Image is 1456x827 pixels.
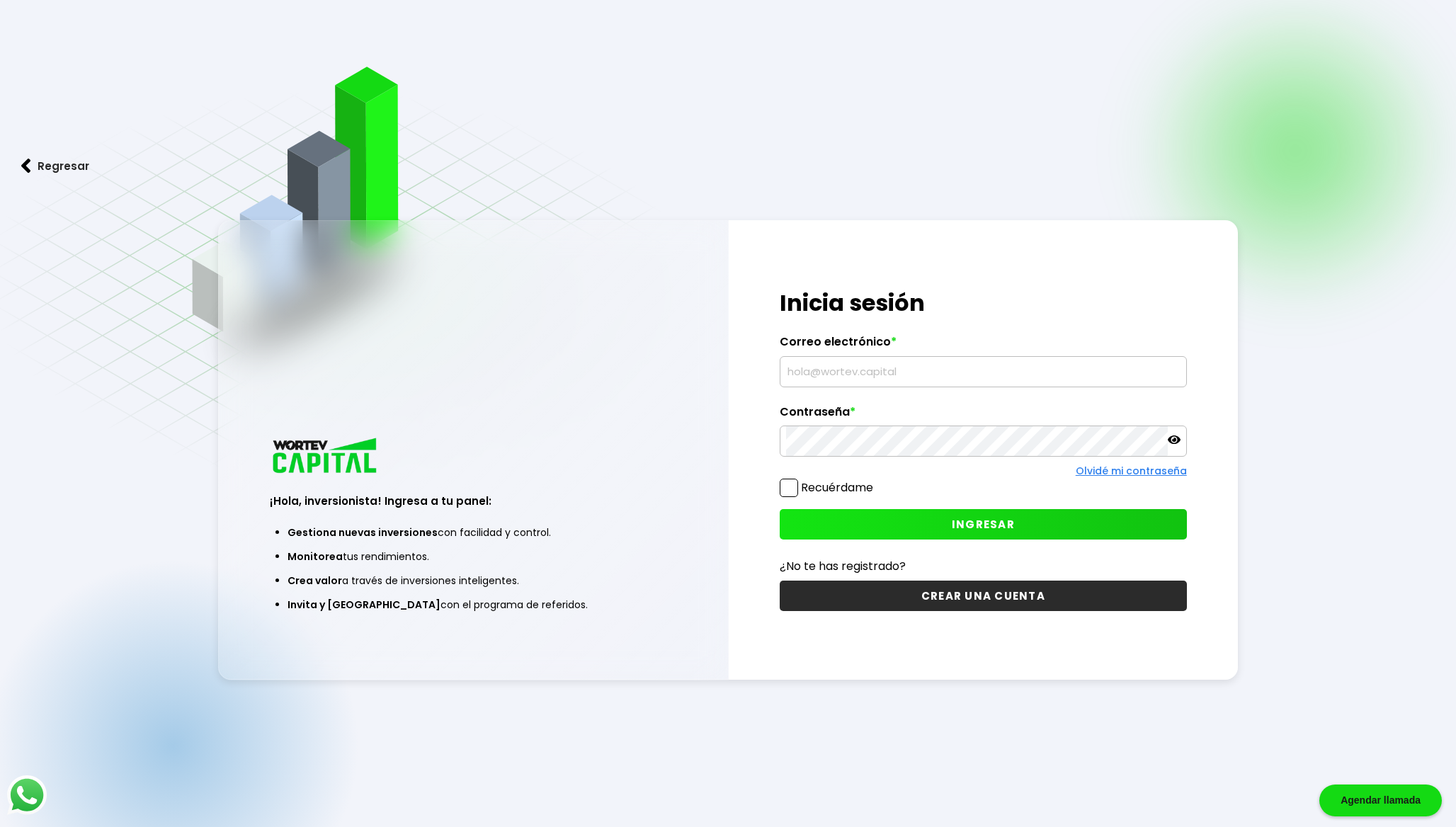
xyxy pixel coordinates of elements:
label: Recuérdame [801,479,873,496]
div: Agendar llamada [1319,785,1442,816]
span: Invita y [GEOGRAPHIC_DATA] [288,598,440,612]
h1: Inicia sesión [780,286,1187,320]
button: CREAR UNA CUENTA [780,581,1187,611]
img: flecha izquierda [21,159,31,173]
label: Correo electrónico [780,335,1187,356]
input: hola@wortev.capital [786,357,1181,387]
h3: ¡Hola, inversionista! Ingresa a tu panel: [270,493,677,509]
li: con facilidad y control. [288,520,659,544]
li: tus rendimientos. [288,544,659,569]
span: Gestiona nuevas inversiones [288,525,438,540]
li: con el programa de referidos. [288,593,659,617]
a: ¿No te has registrado?CREAR UNA CUENTA [780,557,1187,611]
button: INGRESAR [780,509,1187,540]
li: a través de inversiones inteligentes. [288,569,659,593]
span: Monitorea [288,549,343,564]
label: Contraseña [780,405,1187,426]
p: ¿No te has registrado? [780,557,1187,575]
a: Olvidé mi contraseña [1076,464,1187,478]
img: logo_wortev_capital [270,436,382,478]
img: logos_whatsapp-icon.242b2217.svg [7,775,47,815]
span: INGRESAR [952,517,1015,532]
span: Crea valor [288,574,342,588]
